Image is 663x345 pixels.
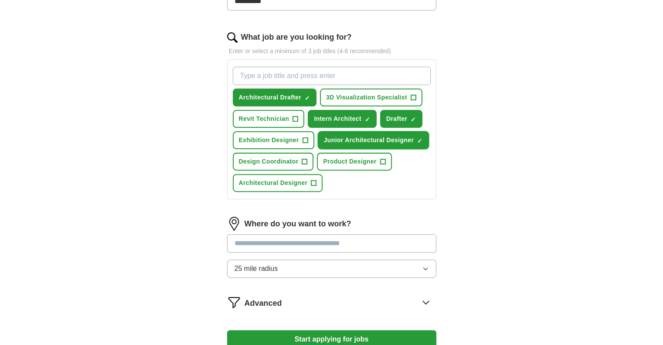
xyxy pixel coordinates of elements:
p: Enter or select a minimum of 3 job titles (4-8 recommended) [227,47,436,56]
span: Design Coordinator [239,157,299,166]
span: ✓ [417,137,422,144]
button: 3D Visualization Specialist [320,89,422,106]
span: Junior Architectural Designer [324,136,414,145]
img: search.png [227,32,238,43]
span: Architectural Drafter [239,93,302,102]
span: Architectural Designer [239,178,308,188]
span: ✓ [305,95,310,102]
button: Architectural Drafter✓ [233,89,317,106]
button: Revit Technician [233,110,305,128]
span: Revit Technician [239,114,289,123]
span: Exhibition Designer [239,136,299,145]
span: Intern Architect [314,114,361,123]
span: Product Designer [323,157,376,166]
button: Architectural Designer [233,174,323,192]
span: 25 mile radius [235,263,278,274]
label: What job are you looking for? [241,31,352,43]
span: Advanced [245,297,282,309]
img: filter [227,295,241,309]
button: Intern Architect✓ [308,110,377,128]
label: Where do you want to work? [245,218,351,230]
button: Junior Architectural Designer✓ [318,131,429,149]
span: 3D Visualization Specialist [326,93,407,102]
button: Product Designer [317,153,391,171]
button: 25 mile radius [227,260,436,278]
img: location.png [227,217,241,231]
button: Exhibition Designer [233,131,314,149]
button: Drafter✓ [380,110,422,128]
span: ✓ [411,116,416,123]
span: Drafter [386,114,407,123]
input: Type a job title and press enter [233,67,431,85]
button: Design Coordinator [233,153,314,171]
span: ✓ [365,116,370,123]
